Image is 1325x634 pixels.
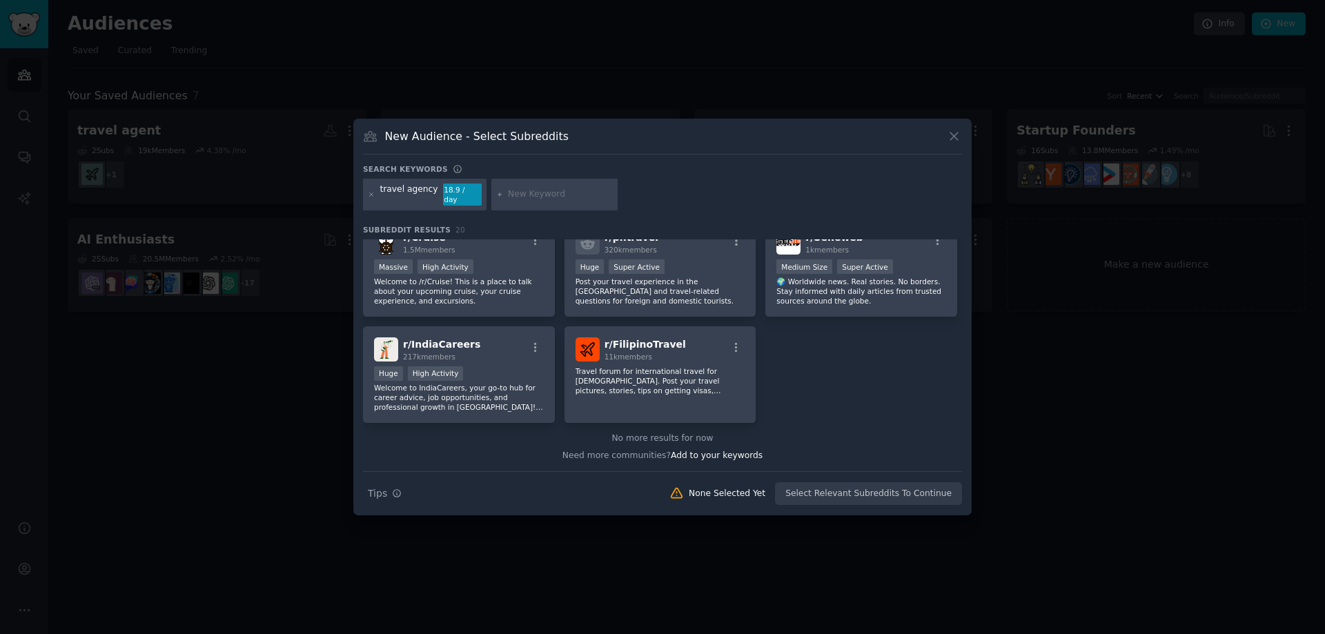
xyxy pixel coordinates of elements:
[576,277,745,306] p: Post your travel experience in the [GEOGRAPHIC_DATA] and travel-related questions for foreign and...
[363,482,406,506] button: Tips
[374,383,544,412] p: Welcome to IndiaCareers, your go-to hub for career advice, job opportunities, and professional gr...
[837,259,893,274] div: Super Active
[455,226,465,234] span: 20
[609,259,665,274] div: Super Active
[605,339,686,350] span: r/ FilipinoTravel
[576,337,600,361] img: FilipinoTravel
[576,366,745,395] p: Travel forum for international travel for [DEMOGRAPHIC_DATA]. Post your travel pictures, stories,...
[443,184,482,206] div: 18.9 / day
[671,450,763,460] span: Add to your keywords
[605,246,657,254] span: 320k members
[805,246,849,254] span: 1k members
[363,433,962,445] div: No more results for now
[605,353,652,361] span: 11k members
[508,188,613,201] input: New Keyword
[576,259,605,274] div: Huge
[776,259,832,274] div: Medium Size
[363,164,448,174] h3: Search keywords
[380,184,438,206] div: travel agency
[385,129,569,143] h3: New Audience - Select Subreddits
[418,259,473,274] div: High Activity
[776,277,946,306] p: 🌍 Worldwide news. Real stories. No borders. Stay informed with daily articles from trusted source...
[374,337,398,361] img: IndiaCareers
[374,259,413,274] div: Massive
[689,488,765,500] div: None Selected Yet
[776,230,801,255] img: Seneweb
[403,339,480,350] span: r/ IndiaCareers
[368,486,387,501] span: Tips
[403,246,455,254] span: 1.5M members
[374,230,398,255] img: Cruise
[363,225,451,235] span: Subreddit Results
[408,366,464,381] div: High Activity
[363,445,962,462] div: Need more communities?
[403,353,455,361] span: 217k members
[374,277,544,306] p: Welcome to /r/Cruise! This is a place to talk about your upcoming cruise, your cruise experience,...
[374,366,403,381] div: Huge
